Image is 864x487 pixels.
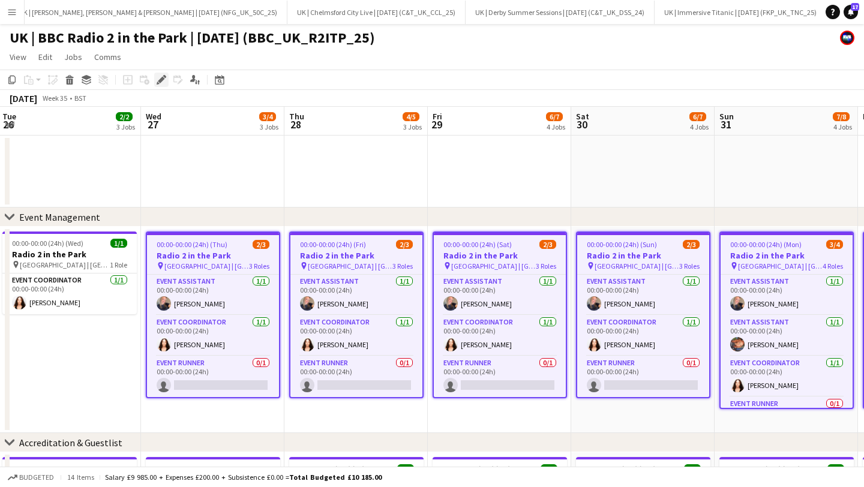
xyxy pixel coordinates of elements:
div: [DATE] [10,92,37,104]
span: Comms [94,52,121,62]
span: 2/3 [253,240,269,249]
app-card-role: Event Coordinator1/100:00-00:00 (24h)[PERSON_NAME] [290,315,422,356]
span: 30 [574,118,589,131]
app-card-role: Event Runner0/100:00-00:00 (24h) [290,356,422,397]
button: UK | Chelmsford City Live | [DATE] (C&T_UK_CCL_25) [287,1,466,24]
a: 17 [844,5,858,19]
span: 00:00-00:00 (24h) (Thu) [157,240,227,249]
h3: Radio 2 in the Park [2,249,137,260]
app-card-role: Event Coordinator1/100:00-00:00 (24h)[PERSON_NAME] [577,315,709,356]
span: [GEOGRAPHIC_DATA] | [GEOGRAPHIC_DATA], [GEOGRAPHIC_DATA] [164,261,249,270]
span: 3 Roles [679,261,700,270]
span: [GEOGRAPHIC_DATA] | [GEOGRAPHIC_DATA], [GEOGRAPHIC_DATA] [738,261,823,270]
span: 3/4 [259,112,276,121]
h3: Radio 2 in the Park [721,250,853,261]
div: 3 Jobs [260,122,278,131]
div: 3 Jobs [116,122,135,131]
a: Edit [34,49,57,65]
span: 2/3 [396,240,413,249]
span: Edit [38,52,52,62]
app-user-avatar: FAB Recruitment [840,31,854,45]
span: 1/1 [110,239,127,248]
div: 4 Jobs [690,122,709,131]
span: 00:00-00:00 (24h) (Wed) [12,239,83,248]
app-card-role: Event Coordinator1/100:00-00:00 (24h)[PERSON_NAME] [721,356,853,397]
span: Wed [146,111,161,122]
span: Thu [289,111,304,122]
span: 31 [718,118,734,131]
app-card-role: Event Assistant1/100:00-00:00 (24h)[PERSON_NAME] [721,275,853,315]
a: View [5,49,31,65]
span: 2/2 [541,464,557,473]
span: 6/7 [546,112,563,121]
app-card-role: Event Coordinator1/100:00-00:00 (24h)[PERSON_NAME] [434,315,566,356]
app-card-role: Event Runner0/100:00-00:00 (24h) [577,356,709,397]
span: Fri [433,111,442,122]
div: 4 Jobs [547,122,565,131]
span: 3/4 [826,240,843,249]
app-card-role: Event Coordinator1/100:00-00:00 (24h)[PERSON_NAME] [2,273,137,314]
app-job-card: 00:00-00:00 (24h) (Wed)1/1Radio 2 in the Park [GEOGRAPHIC_DATA] | [GEOGRAPHIC_DATA], [GEOGRAPHIC_... [2,232,137,314]
span: 00:00-00:00 (24h) (Sun) [587,240,657,249]
h1: UK | BBC Radio 2 in the Park | [DATE] (BBC_UK_R2ITP_25) [10,29,375,47]
span: Jobs [64,52,82,62]
app-card-role: Event Assistant1/100:00-00:00 (24h)[PERSON_NAME] [721,315,853,356]
button: UK | [PERSON_NAME], [PERSON_NAME] & [PERSON_NAME] | [DATE] (NFG_UK_50C_25) [9,1,287,24]
span: Budgeted [19,473,54,482]
span: 3 Roles [392,261,413,270]
div: Salary £9 985.00 + Expenses £200.00 + Subsistence £0.00 = [105,473,382,482]
span: Total Budgeted £10 185.00 [289,473,382,482]
app-card-role: Event Runner0/100:00-00:00 (24h) [434,356,566,397]
span: Sun [719,111,734,122]
span: 00:00-00:00 (24h) (Mon) [729,464,800,473]
span: [GEOGRAPHIC_DATA] | [GEOGRAPHIC_DATA], [GEOGRAPHIC_DATA] [308,261,392,270]
span: 3 Roles [536,261,556,270]
div: Accreditation & Guestlist [19,437,122,449]
app-card-role: Event Coordinator1/100:00-00:00 (24h)[PERSON_NAME] [147,315,279,356]
app-job-card: 00:00-00:00 (24h) (Sun)2/3Radio 2 in the Park [GEOGRAPHIC_DATA] | [GEOGRAPHIC_DATA], [GEOGRAPHIC_... [576,232,710,398]
span: 7/8 [833,112,850,121]
div: Event Management [19,211,100,223]
app-job-card: 00:00-00:00 (24h) (Mon)3/4Radio 2 in the Park [GEOGRAPHIC_DATA] | [GEOGRAPHIC_DATA], [GEOGRAPHIC_... [719,232,854,409]
app-card-role: Event Runner0/100:00-00:00 (24h) [721,397,853,438]
app-card-role: Event Assistant1/100:00-00:00 (24h)[PERSON_NAME] [147,275,279,315]
h3: Radio 2 in the Park [577,250,709,261]
span: [GEOGRAPHIC_DATA] | [GEOGRAPHIC_DATA], [GEOGRAPHIC_DATA] [595,261,679,270]
span: Tue [2,111,16,122]
span: 14 items [66,473,95,482]
span: 27 [144,118,161,131]
button: Budgeted [6,471,56,484]
div: 3 Jobs [403,122,422,131]
span: 1/1 [397,464,414,473]
span: 1 Role [110,260,127,269]
span: 00:00-00:00 (24h) (Sat) [443,240,512,249]
span: 2/3 [683,240,700,249]
span: [GEOGRAPHIC_DATA] | [GEOGRAPHIC_DATA], [GEOGRAPHIC_DATA] [451,261,536,270]
app-job-card: 00:00-00:00 (24h) (Fri)2/3Radio 2 in the Park [GEOGRAPHIC_DATA] | [GEOGRAPHIC_DATA], [GEOGRAPHIC_... [289,232,424,398]
span: 00:00-00:00 (24h) (Fri) [299,464,365,473]
span: 2/3 [539,240,556,249]
div: 00:00-00:00 (24h) (Sat)2/3Radio 2 in the Park [GEOGRAPHIC_DATA] | [GEOGRAPHIC_DATA], [GEOGRAPHIC_... [433,232,567,398]
app-card-role: Event Runner0/100:00-00:00 (24h) [147,356,279,397]
span: 00:00-00:00 (24h) (Sat) [442,464,511,473]
span: 2/2 [684,464,701,473]
span: 00:00-00:00 (24h) (Mon) [730,240,802,249]
div: BST [74,94,86,103]
app-card-role: Event Assistant1/100:00-00:00 (24h)[PERSON_NAME] [577,275,709,315]
span: 17 [851,3,859,11]
h3: Radio 2 in the Park [290,250,422,261]
span: 00:00-00:00 (24h) (Fri) [300,240,366,249]
app-job-card: 00:00-00:00 (24h) (Thu)2/3Radio 2 in the Park [GEOGRAPHIC_DATA] | [GEOGRAPHIC_DATA], [GEOGRAPHIC_... [146,232,280,398]
span: 3 Roles [249,261,269,270]
span: [GEOGRAPHIC_DATA] | [GEOGRAPHIC_DATA], [GEOGRAPHIC_DATA] [20,260,110,269]
span: Sat [576,111,589,122]
div: 4 Jobs [833,122,852,131]
span: View [10,52,26,62]
span: 28 [287,118,304,131]
span: 2/2 [827,464,844,473]
span: 6/7 [689,112,706,121]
